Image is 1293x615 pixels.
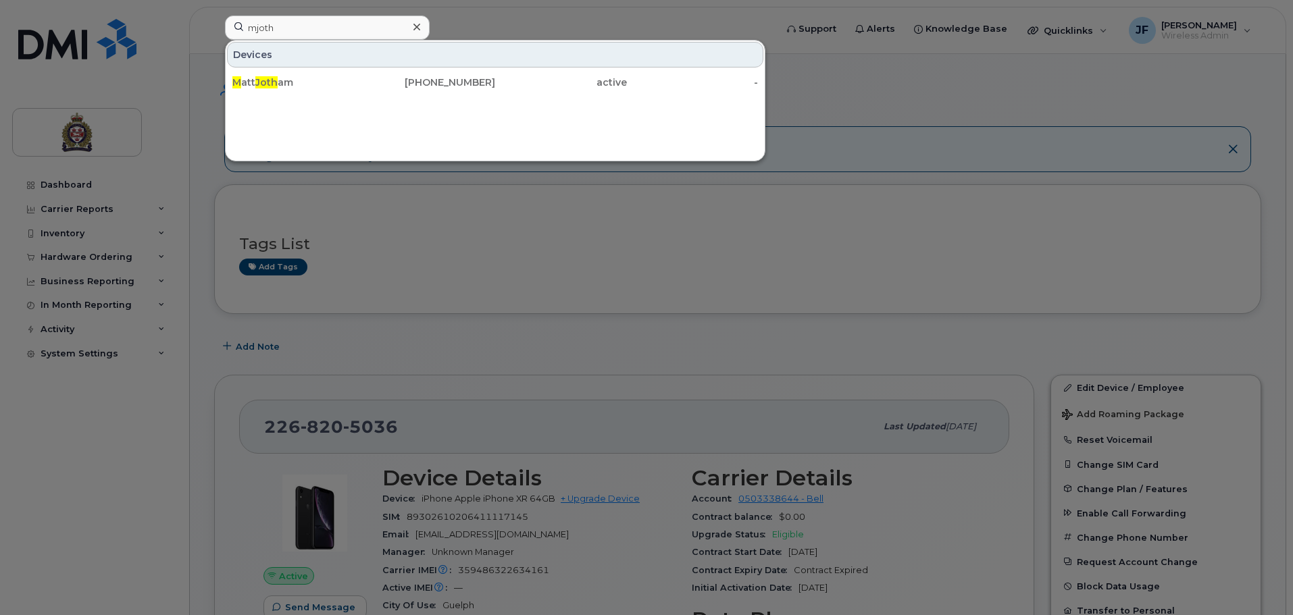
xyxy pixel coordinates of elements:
[232,76,241,88] span: M
[227,42,763,68] div: Devices
[227,70,763,95] a: MattJotham[PHONE_NUMBER]active-
[495,76,627,89] div: active
[627,76,759,89] div: -
[364,76,496,89] div: [PHONE_NUMBER]
[255,76,278,88] span: Joth
[232,76,364,89] div: att am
